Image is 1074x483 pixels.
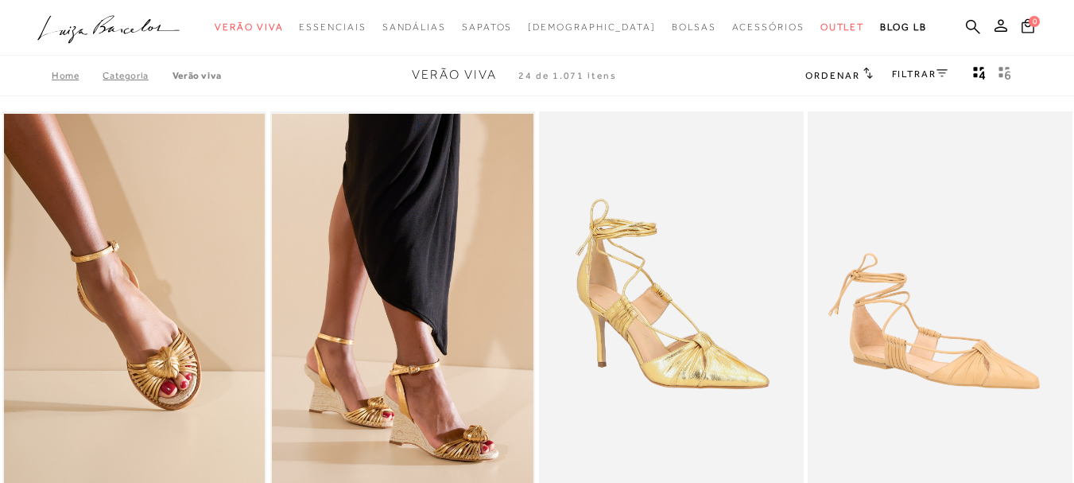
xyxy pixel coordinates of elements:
span: Bolsas [672,21,716,33]
span: Outlet [820,21,865,33]
span: Ordenar [805,70,859,81]
a: noSubCategoriesText [820,13,865,42]
a: BLOG LB [880,13,926,42]
span: BLOG LB [880,21,926,33]
button: gridText6Desc [994,65,1016,86]
span: Verão Viva [215,21,283,33]
a: noSubCategoriesText [382,13,446,42]
span: Acessórios [732,21,805,33]
a: Home [52,70,103,81]
span: 0 [1029,16,1040,27]
button: 0 [1017,18,1039,39]
a: noSubCategoriesText [462,13,512,42]
span: [DEMOGRAPHIC_DATA] [528,21,656,33]
a: noSubCategoriesText [299,13,366,42]
span: Sapatos [462,21,512,33]
a: noSubCategoriesText [215,13,283,42]
span: Essenciais [299,21,366,33]
span: Verão Viva [412,68,497,82]
span: 24 de 1.071 itens [518,70,617,81]
button: Mostrar 4 produtos por linha [968,65,991,86]
a: noSubCategoriesText [732,13,805,42]
span: Sandálias [382,21,446,33]
a: FILTRAR [892,68,948,80]
a: noSubCategoriesText [528,13,656,42]
a: Verão Viva [173,70,222,81]
a: Categoria [103,70,172,81]
a: noSubCategoriesText [672,13,716,42]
